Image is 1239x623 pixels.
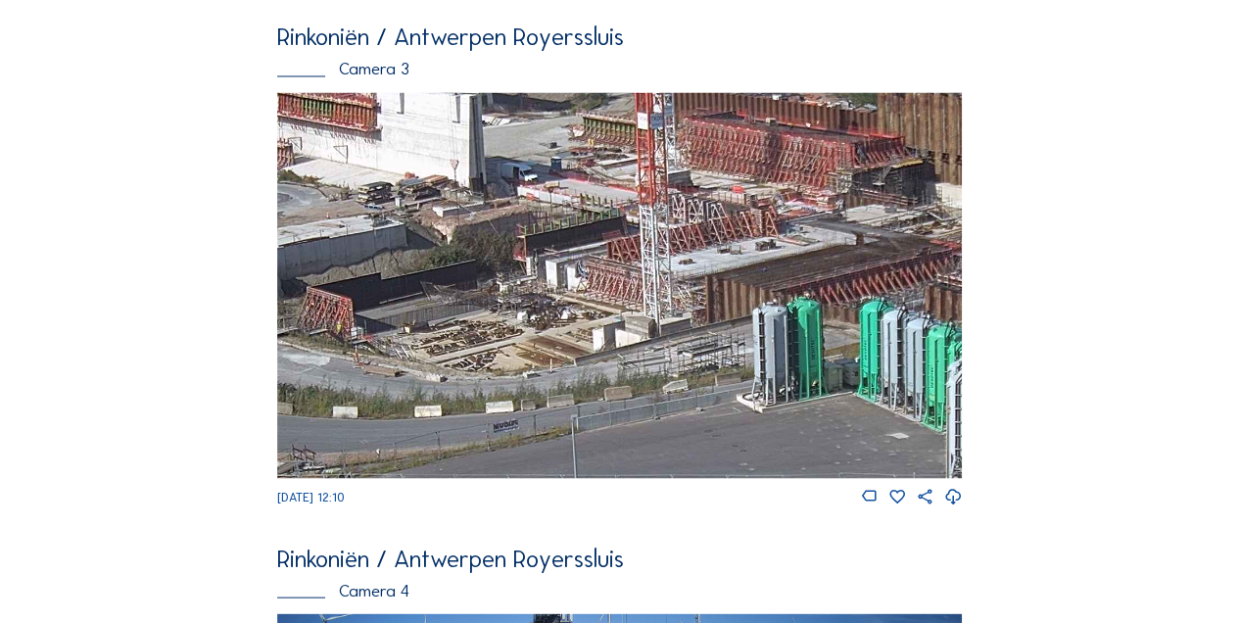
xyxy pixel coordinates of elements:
div: Camera 3 [277,61,963,77]
div: Rinkoniën / Antwerpen Royerssluis [277,25,963,50]
div: Camera 4 [277,582,963,599]
img: Image [277,92,963,477]
div: Rinkoniën / Antwerpen Royerssluis [277,547,963,571]
span: [DATE] 12:10 [277,489,345,503]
